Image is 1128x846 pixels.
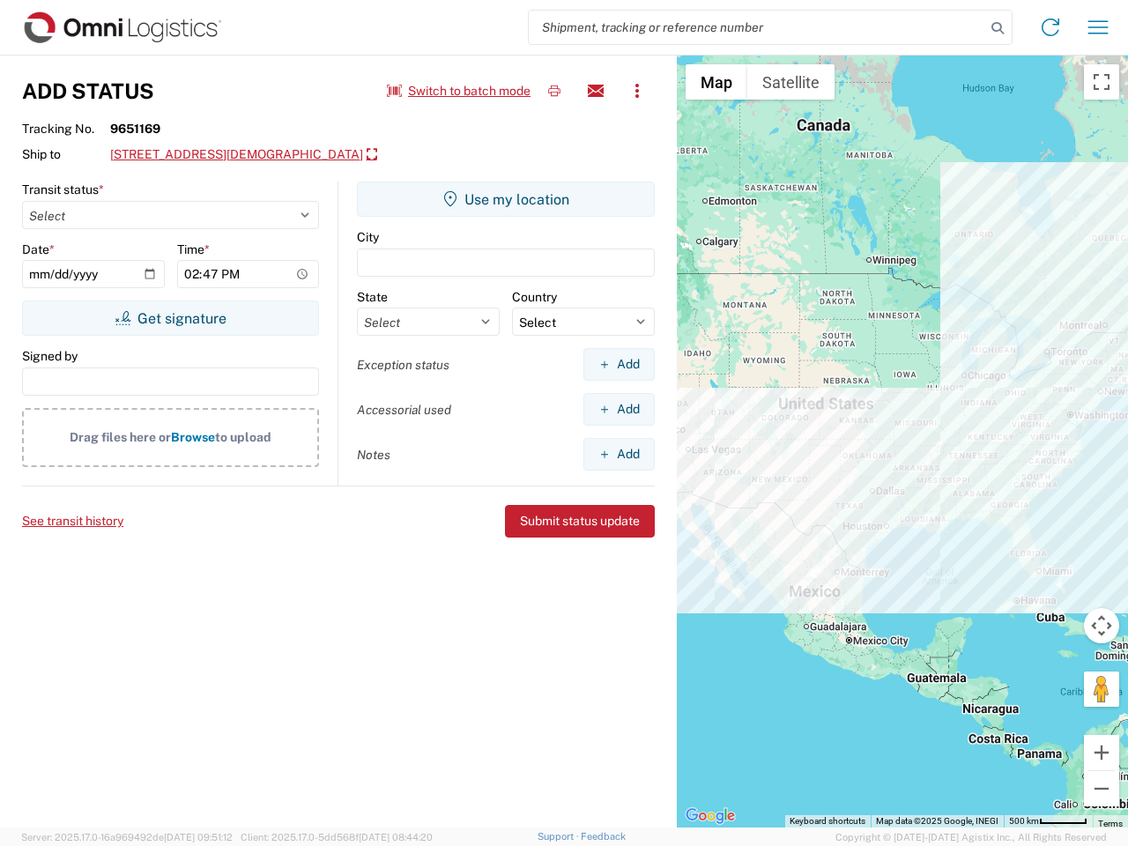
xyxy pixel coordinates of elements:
[357,289,388,305] label: State
[583,393,655,426] button: Add
[22,241,55,257] label: Date
[357,447,390,463] label: Notes
[171,430,215,444] span: Browse
[70,430,171,444] span: Drag files here or
[21,832,233,842] span: Server: 2025.17.0-16a969492de
[876,816,998,826] span: Map data ©2025 Google, INEGI
[583,348,655,381] button: Add
[581,831,626,842] a: Feedback
[1009,816,1039,826] span: 500 km
[387,77,531,106] button: Switch to batch mode
[1084,608,1119,643] button: Map camera controls
[22,182,104,197] label: Transit status
[22,348,78,364] label: Signed by
[164,832,233,842] span: [DATE] 09:51:12
[1084,64,1119,100] button: Toggle fullscreen view
[241,832,433,842] span: Client: 2025.17.0-5dd568f
[529,11,985,44] input: Shipment, tracking or reference number
[357,402,451,418] label: Accessorial used
[505,505,655,538] button: Submit status update
[681,805,739,827] img: Google
[110,121,160,137] strong: 9651169
[538,831,582,842] a: Support
[512,289,557,305] label: Country
[1084,735,1119,770] button: Zoom in
[22,507,123,536] button: See transit history
[22,78,154,104] h3: Add Status
[790,815,865,827] button: Keyboard shortcuts
[357,357,449,373] label: Exception status
[22,146,110,162] span: Ship to
[835,829,1107,845] span: Copyright © [DATE]-[DATE] Agistix Inc., All Rights Reserved
[1084,672,1119,707] button: Drag Pegman onto the map to open Street View
[1004,815,1093,827] button: Map Scale: 500 km per 51 pixels
[583,438,655,471] button: Add
[22,121,110,137] span: Tracking No.
[22,301,319,336] button: Get signature
[177,241,210,257] label: Time
[681,805,739,827] a: Open this area in Google Maps (opens a new window)
[215,430,271,444] span: to upload
[686,64,747,100] button: Show street map
[1084,771,1119,806] button: Zoom out
[357,229,379,245] label: City
[747,64,835,100] button: Show satellite imagery
[359,832,433,842] span: [DATE] 08:44:20
[1098,819,1123,828] a: Terms
[357,182,655,217] button: Use my location
[110,140,377,170] a: [STREET_ADDRESS][DEMOGRAPHIC_DATA]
